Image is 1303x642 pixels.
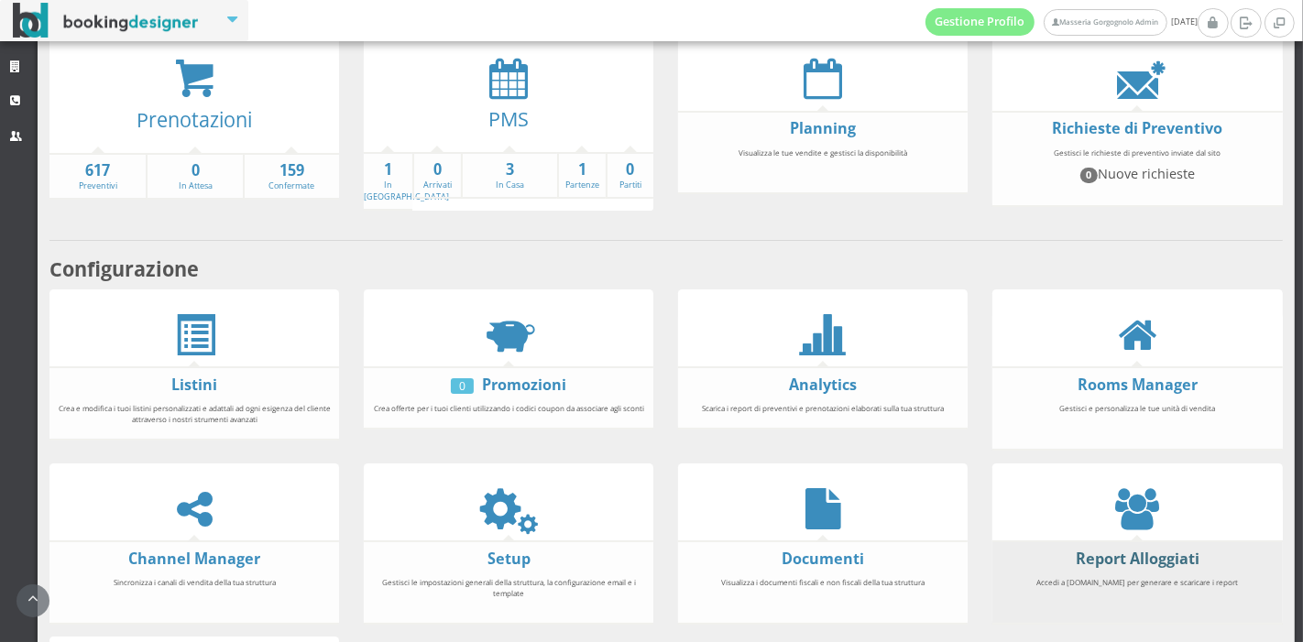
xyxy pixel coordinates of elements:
[148,160,242,192] a: 0In Attesa
[49,569,339,617] div: Sincronizza i canali di vendita della tua struttura
[559,159,606,180] strong: 1
[487,549,531,569] a: Setup
[608,159,654,191] a: 0Partiti
[148,160,242,181] strong: 0
[364,569,653,617] div: Gestisci le impostazioni generali della struttura, la configurazione email e i template
[992,139,1282,200] div: Gestisci le richieste di preventivo inviate dal sito
[128,549,260,569] a: Channel Manager
[678,139,968,188] div: Visualizza le tue vendite e gestisci la disponibilità
[463,159,557,191] a: 3In Casa
[925,8,1198,36] span: [DATE]
[137,106,252,133] a: Prenotazioni
[790,118,856,138] a: Planning
[49,160,146,181] strong: 617
[1052,118,1222,138] a: Richieste di Preventivo
[1044,9,1166,36] a: Masseria Gorgognolo Admin
[451,378,474,394] div: 0
[608,159,654,180] strong: 0
[414,159,461,180] strong: 0
[171,375,217,395] a: Listini
[364,159,412,180] strong: 1
[559,159,606,191] a: 1Partenze
[678,395,968,422] div: Scarica i report di preventivi e prenotazioni elaborati sulla tua struttura
[245,160,339,181] strong: 159
[13,3,199,38] img: BookingDesigner.com
[1078,375,1198,395] a: Rooms Manager
[789,375,857,395] a: Analytics
[782,549,864,569] a: Documenti
[49,395,339,432] div: Crea e modifica i tuoi listini personalizzati e adattali ad ogni esigenza del cliente attraverso ...
[463,159,557,180] strong: 3
[1076,549,1199,569] a: Report Alloggiati
[678,569,968,617] div: Visualizza i documenti fiscali e non fiscali della tua struttura
[482,375,566,395] a: Promozioni
[1080,168,1099,182] span: 0
[992,569,1282,617] div: Accedi a [DOMAIN_NAME] per generare e scaricare i report
[364,159,449,202] a: 1In [GEOGRAPHIC_DATA]
[364,395,653,422] div: Crea offerte per i tuoi clienti utilizzando i codici coupon da associare agli sconti
[925,8,1035,36] a: Gestione Profilo
[245,160,339,192] a: 159Confermate
[49,160,146,192] a: 617Preventivi
[992,395,1282,443] div: Gestisci e personalizza le tue unità di vendita
[488,105,529,132] a: PMS
[49,256,199,282] b: Configurazione
[414,159,461,191] a: 0Arrivati
[1001,166,1274,182] h4: Nuove richieste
